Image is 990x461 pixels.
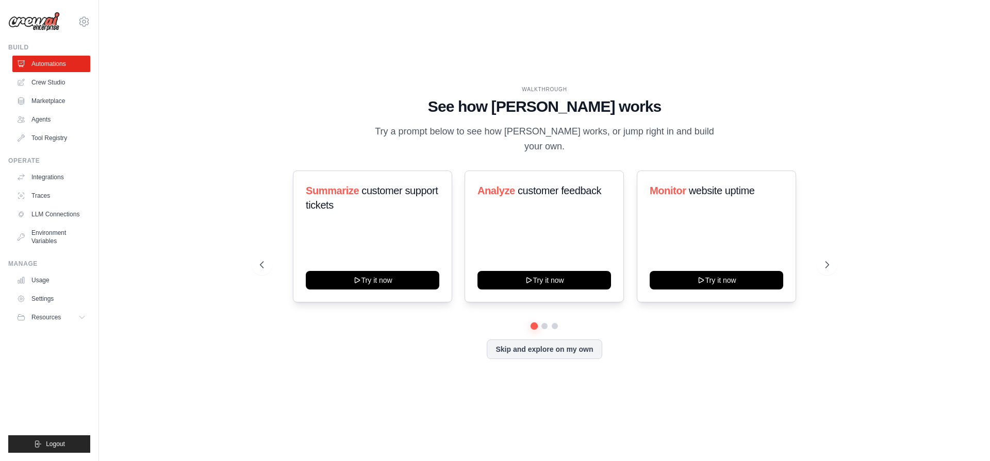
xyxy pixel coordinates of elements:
a: Marketplace [12,93,90,109]
span: Analyze [477,185,515,196]
span: customer support tickets [306,185,438,211]
button: Try it now [306,271,439,289]
span: Monitor [650,185,686,196]
a: Agents [12,111,90,128]
button: Logout [8,435,90,453]
span: customer feedback [518,185,601,196]
span: Summarize [306,185,359,196]
button: Resources [12,309,90,326]
a: Traces [12,187,90,204]
a: LLM Connections [12,206,90,223]
a: Tool Registry [12,130,90,146]
a: Environment Variables [12,225,90,249]
p: Try a prompt below to see how [PERSON_NAME] works, or jump right in and build your own. [371,124,718,155]
div: Operate [8,157,90,165]
div: Build [8,43,90,52]
div: WALKTHROUGH [260,86,829,93]
button: Try it now [650,271,783,289]
a: Crew Studio [12,74,90,91]
img: Logo [8,12,60,31]
h1: See how [PERSON_NAME] works [260,97,829,116]
button: Skip and explore on my own [487,339,602,359]
span: website uptime [688,185,754,196]
span: Logout [46,440,65,448]
button: Try it now [477,271,611,289]
a: Integrations [12,169,90,185]
span: Resources [31,313,61,321]
a: Usage [12,272,90,288]
a: Automations [12,56,90,72]
a: Settings [12,291,90,307]
div: Manage [8,260,90,268]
